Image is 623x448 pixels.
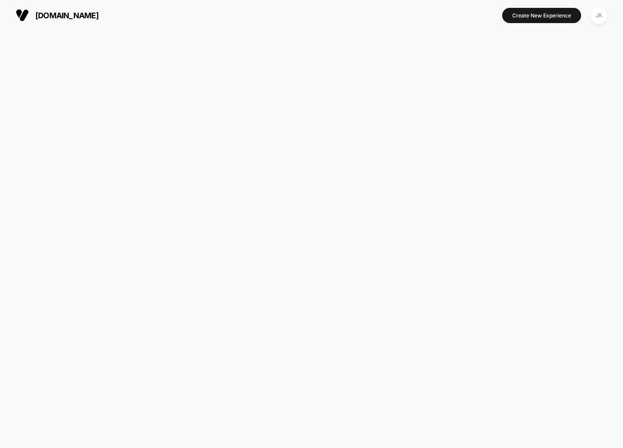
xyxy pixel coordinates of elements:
[16,9,29,22] img: Visually logo
[35,11,99,20] span: [DOMAIN_NAME]
[13,8,101,22] button: [DOMAIN_NAME]
[502,8,581,23] button: Create New Experience
[588,7,610,24] button: JK
[590,7,607,24] div: JK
